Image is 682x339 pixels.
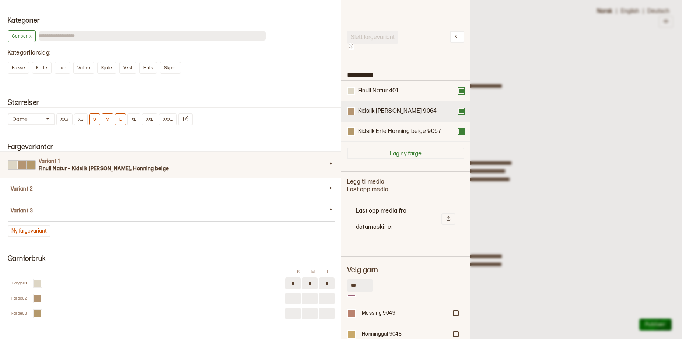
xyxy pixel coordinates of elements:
button: Dame [8,113,55,125]
button: S [89,113,100,125]
div: Kidsilk [PERSON_NAME] 9064 [341,101,470,122]
span: Kofte [36,65,47,71]
div: Messing 9049 [362,310,448,317]
span: Skjerf [164,65,177,71]
button: XL [127,113,140,125]
div: Kidsilk [PERSON_NAME] 9064 [358,108,437,115]
button: M [102,113,113,125]
svg: Endre størrelser [183,116,188,122]
div: Finull Natur 401 [358,87,399,95]
div: Farge 03 [8,311,30,316]
span: x [28,33,32,40]
span: Bukse [12,65,25,71]
span: Hals [143,65,153,71]
h3: Finull Natur – Kidsilk [PERSON_NAME], Honning beige [39,165,327,172]
div: S [292,269,305,275]
button: XS [74,113,88,125]
div: Finull Natur 401 [341,81,470,101]
h4: Variant 2 [11,185,327,193]
div: Kidsilk Erle Honning beige 9057 [341,122,470,142]
button: Lag ny farge [347,148,464,159]
div: Legg til media Last opp media [347,178,464,245]
h2: Last opp media fra datamaskinen [356,203,441,235]
button: Endre størrelser [178,113,193,125]
button: L [115,113,126,125]
div: Kidsilk Erle Honning beige 9057 [358,128,441,136]
button: XXXL [159,113,177,125]
div: Honninggul 9048 [362,331,448,338]
h4: Variant 3 [11,207,327,214]
button: Ny fargevariant [8,225,50,237]
button: Slett fargevariant [347,31,398,44]
h4: Variant 1 [39,158,327,165]
div: Farge 01 [8,281,30,286]
h2: Velg garn [347,266,464,274]
span: Votter [77,65,90,71]
div: M [307,269,320,275]
button: XXS [56,113,73,125]
div: L [321,269,335,275]
span: Lue [59,65,66,71]
span: Genser [12,34,28,39]
div: Farge 02 [8,296,30,301]
button: XXL [142,113,157,125]
div: Kategoriforslag : [8,49,335,57]
span: Kjole [101,65,112,71]
span: Vest [123,65,133,71]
